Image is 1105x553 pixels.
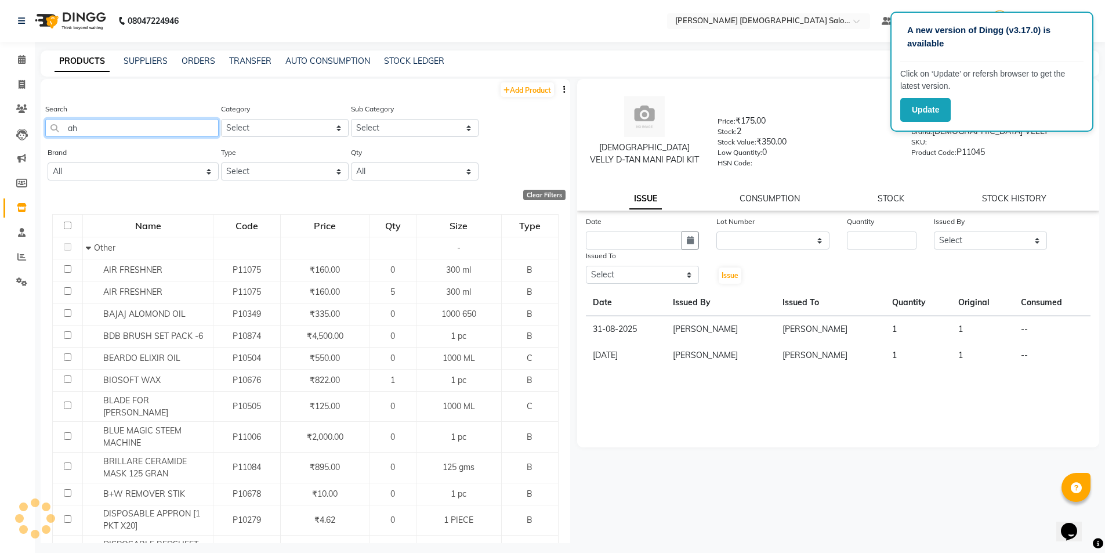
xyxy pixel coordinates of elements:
[718,125,894,142] div: 2
[103,375,161,385] span: BIOSOFT WAX
[911,147,957,158] label: Product Code:
[128,5,179,37] b: 08047224946
[776,316,885,343] td: [PERSON_NAME]
[221,147,236,158] label: Type
[527,401,532,411] span: C
[629,189,662,209] a: ISSUE
[719,268,741,284] button: Issue
[84,215,212,236] div: Name
[911,126,932,137] label: Brand:
[103,395,168,418] span: BLADE FOR [PERSON_NAME]
[1014,342,1090,368] td: --
[310,375,340,385] span: ₹822.00
[911,125,1088,142] div: [DEMOGRAPHIC_DATA] VELLY
[666,290,776,316] th: Issued By
[390,432,395,442] span: 0
[390,265,395,275] span: 0
[443,401,475,411] span: 1000 ML
[911,146,1088,162] div: P11045
[527,265,532,275] span: B
[586,251,616,261] label: Issued To
[624,96,665,137] img: avatar
[285,56,370,66] a: AUTO CONSUMPTION
[666,342,776,368] td: [PERSON_NAME]
[718,137,756,147] label: Stock Value:
[443,353,475,363] span: 1000 ML
[124,56,168,66] a: SUPPLIERS
[885,342,951,368] td: 1
[94,243,115,253] span: Other
[233,462,261,472] span: P11084
[457,243,461,253] span: -
[885,290,951,316] th: Quantity
[446,287,471,297] span: 300 ml
[527,515,532,525] span: B
[390,401,395,411] span: 0
[527,287,532,297] span: B
[847,216,874,227] label: Quantity
[443,462,474,472] span: 125 gms
[281,215,369,236] div: Price
[310,309,340,319] span: ₹335.00
[527,432,532,442] span: B
[718,126,737,137] label: Stock:
[885,316,951,343] td: 1
[446,265,471,275] span: 300 ml
[451,331,466,341] span: 1 pc
[214,215,279,236] div: Code
[103,309,186,319] span: BAJAJ ALOMOND OIL
[1014,290,1090,316] th: Consumed
[501,82,554,97] a: Add Product
[878,193,904,204] a: STOCK
[451,432,466,442] span: 1 pc
[527,309,532,319] span: B
[900,68,1084,92] p: Click on ‘Update’ or refersh browser to get the latest version.
[718,146,894,162] div: 0
[527,331,532,341] span: B
[586,216,602,227] label: Date
[390,309,395,319] span: 0
[390,375,395,385] span: 1
[351,104,394,114] label: Sub Category
[718,136,894,152] div: ₹350.00
[444,515,473,525] span: 1 PIECE
[527,375,532,385] span: B
[586,316,666,343] td: 31-08-2025
[900,98,951,122] button: Update
[934,216,965,227] label: Issued By
[314,515,335,525] span: ₹4.62
[951,316,1014,343] td: 1
[307,432,343,442] span: ₹2,000.00
[55,51,110,72] a: PRODUCTS
[776,290,885,316] th: Issued To
[45,104,67,114] label: Search
[351,147,362,158] label: Qty
[390,515,395,525] span: 0
[307,331,343,341] span: ₹4,500.00
[103,456,187,479] span: BRILLARE CERAMIDE MASK 125 GRAN
[951,342,1014,368] td: 1
[310,265,340,275] span: ₹160.00
[103,287,162,297] span: AIR FRESHNER
[951,290,1014,316] th: Original
[740,193,800,204] a: CONSUMPTION
[370,215,415,236] div: Qty
[417,215,501,236] div: Size
[451,489,466,499] span: 1 pc
[527,489,532,499] span: B
[1014,316,1090,343] td: --
[451,375,466,385] span: 1 pc
[776,342,885,368] td: [PERSON_NAME]
[233,489,261,499] span: P10678
[233,309,261,319] span: P10349
[30,5,109,37] img: logo
[390,353,395,363] span: 0
[718,158,752,168] label: HSN Code:
[233,432,261,442] span: P11006
[718,115,894,131] div: ₹175.00
[45,119,219,137] input: Search by product name or code
[907,24,1077,50] p: A new version of Dingg (v3.17.0) is available
[103,353,180,363] span: BEARDO ELIXIR OIL
[718,116,736,126] label: Price:
[233,331,261,341] span: P10874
